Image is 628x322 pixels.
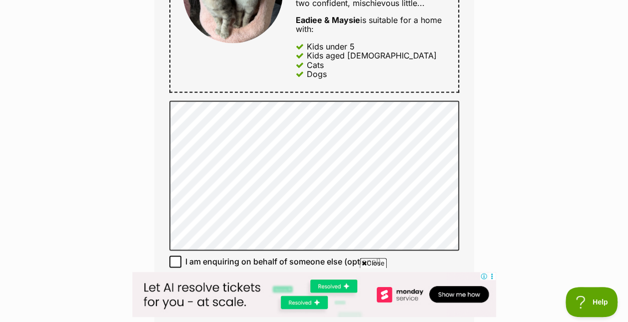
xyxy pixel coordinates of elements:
iframe: Help Scout Beacon - Open [566,287,618,317]
div: Cats [307,60,324,69]
div: is suitable for a home with: [296,15,445,34]
iframe: Advertisement [132,272,496,317]
div: Dogs [307,69,327,78]
div: Kids aged [DEMOGRAPHIC_DATA] [307,51,437,60]
div: Kids under 5 [307,42,355,51]
strong: Eadiee & Maysie [296,15,360,25]
span: I am enquiring on behalf of someone else (optional) [185,255,381,267]
span: Close [360,258,387,268]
